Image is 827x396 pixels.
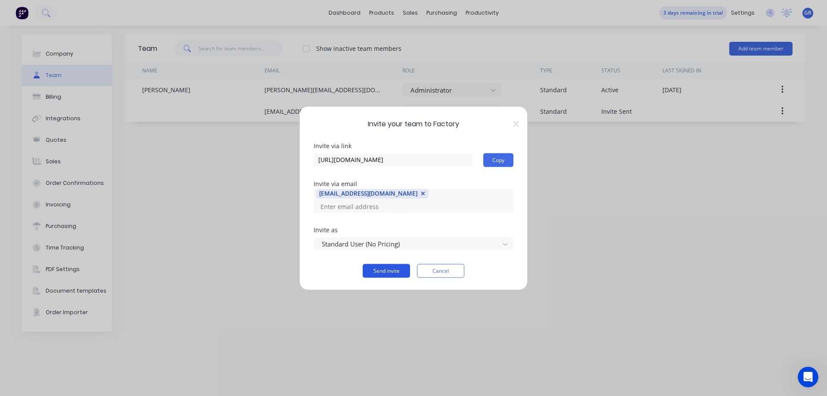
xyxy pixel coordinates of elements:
[314,118,513,129] span: Invite your team to Factory
[798,367,818,387] iframe: Intercom live chat
[314,227,513,233] div: Invite as
[319,189,417,198] div: [EMAIL_ADDRESS][DOMAIN_NAME]
[363,264,410,278] button: Send invite
[417,264,464,278] button: Cancel
[483,153,513,167] button: Copy
[314,143,513,149] div: Invite via link
[316,200,402,213] input: Enter email address
[314,181,513,187] div: Invite via email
